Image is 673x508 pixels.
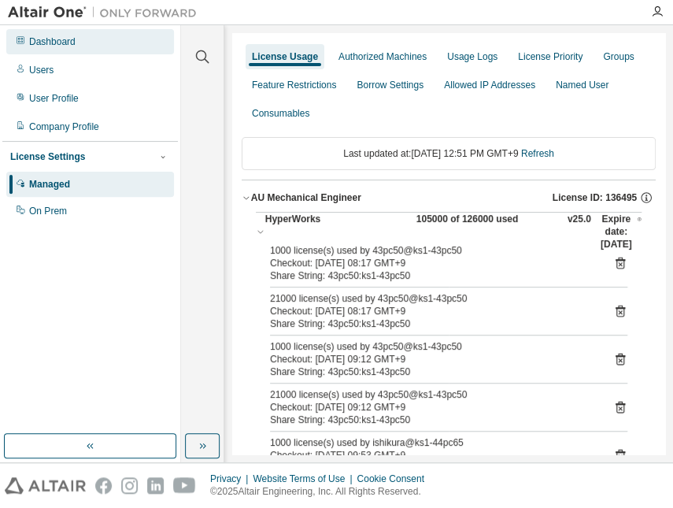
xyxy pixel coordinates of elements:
img: instagram.svg [121,477,138,494]
div: License Usage [252,50,318,63]
div: Checkout: [DATE] 09:12 GMT+9 [270,401,590,413]
div: Consumables [252,107,309,120]
div: AU Mechanical Engineer [251,191,361,204]
div: License Priority [518,50,582,63]
div: Dashboard [29,35,76,48]
div: Last updated at: [DATE] 12:51 PM GMT+9 [242,137,656,170]
div: 1000 license(s) used by 43pc50@ks1-43pc50 [270,244,590,257]
div: Website Terms of Use [253,473,357,485]
p: © 2025 Altair Engineering, Inc. All Rights Reserved. [210,485,434,499]
a: Refresh [521,148,554,159]
img: linkedin.svg [147,477,164,494]
div: Named User [556,79,608,91]
div: Privacy [210,473,253,485]
div: User Profile [29,92,79,105]
div: 105000 of 126000 used [416,213,558,250]
div: Users [29,64,54,76]
div: 21000 license(s) used by 43pc50@ks1-43pc50 [270,292,590,305]
div: Share String: 43pc50:ks1-43pc50 [270,317,590,330]
div: On Prem [29,205,67,217]
div: Share String: 43pc50:ks1-43pc50 [270,365,590,378]
div: Authorized Machines [338,50,427,63]
div: Managed [29,178,70,191]
div: Checkout: [DATE] 08:17 GMT+9 [270,257,590,269]
div: Share String: 43pc50:ks1-43pc50 [270,269,590,282]
div: Company Profile [29,121,99,133]
div: Share String: 43pc50:ks1-43pc50 [270,413,590,426]
div: Borrow Settings [357,79,423,91]
div: Checkout: [DATE] 08:17 GMT+9 [270,305,590,317]
div: Checkout: [DATE] 09:12 GMT+9 [270,353,590,365]
div: Feature Restrictions [252,79,336,91]
img: altair_logo.svg [5,477,86,494]
button: AU Mechanical EngineerLicense ID: 136495 [242,180,656,215]
div: v25.0 [568,213,591,250]
div: Usage Logs [447,50,497,63]
div: 1000 license(s) used by ishikura@ks1-44pc65 [270,436,590,449]
div: Expire date: [DATE] [601,213,642,250]
div: Allowed IP Addresses [444,79,535,91]
img: Altair One [8,5,205,20]
div: 1000 license(s) used by 43pc50@ks1-43pc50 [270,340,590,353]
div: HyperWorks [265,213,407,250]
div: Groups [603,50,634,63]
span: License ID: 136495 [553,191,637,204]
div: Cookie Consent [357,473,433,485]
button: HyperWorks105000 of 126000 usedv25.0Expire date:[DATE] [256,213,642,250]
div: Checkout: [DATE] 09:53 GMT+9 [270,449,590,462]
div: 21000 license(s) used by 43pc50@ks1-43pc50 [270,388,590,401]
img: youtube.svg [173,477,196,494]
img: facebook.svg [95,477,112,494]
div: License Settings [10,150,85,163]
